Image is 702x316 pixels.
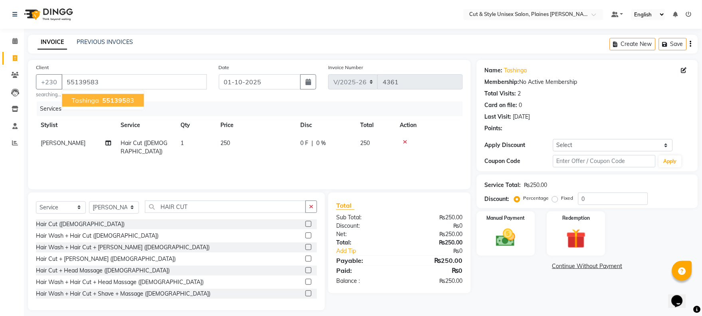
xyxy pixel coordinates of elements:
div: Name: [485,66,503,75]
input: Search or Scan [145,201,306,213]
th: Stylist [36,116,116,134]
button: +230 [36,74,62,89]
span: tashinga [71,96,99,104]
a: PREVIOUS INVOICES [77,38,133,46]
a: Tashinga [504,66,527,75]
span: Hair Cut ([DEMOGRAPHIC_DATA]) [121,139,167,155]
div: Services [37,101,469,116]
span: 551395 [102,96,126,104]
a: INVOICE [38,35,67,50]
div: 0 [519,101,522,109]
div: [DATE] [513,113,530,121]
div: Payable: [330,256,399,265]
iframe: chat widget [668,284,694,308]
label: Redemption [562,215,590,222]
ngb-highlight: 83 [101,96,134,104]
label: Invoice Number [328,64,363,71]
div: Hair Wash + Hair Cut + [PERSON_NAME] ([DEMOGRAPHIC_DATA]) [36,243,210,252]
div: Points: [485,124,503,133]
div: Last Visit: [485,113,512,121]
small: searching... [36,91,207,98]
div: ₨250.00 [399,256,468,265]
a: Add Tip [330,247,411,255]
button: Apply [659,155,682,167]
div: Membership: [485,78,520,86]
th: Qty [176,116,216,134]
button: Create New [610,38,656,50]
div: 2 [518,89,521,98]
div: Total Visits: [485,89,516,98]
div: ₨250.00 [524,181,547,189]
th: Price [216,116,295,134]
span: 0 F [300,139,308,147]
div: Service Total: [485,181,521,189]
span: Total [336,201,355,210]
div: Total: [330,238,399,247]
div: ₨0 [399,222,468,230]
span: 250 [220,139,230,147]
span: 0 % [316,139,326,147]
div: Paid: [330,266,399,275]
th: Service [116,116,176,134]
div: ₨250.00 [399,238,468,247]
img: _gift.svg [560,227,592,251]
div: Hair Wash + Hair Cut + Shave + Massage ([DEMOGRAPHIC_DATA]) [36,290,210,298]
a: Continue Without Payment [478,262,696,270]
th: Disc [295,116,355,134]
div: Sub Total: [330,213,399,222]
button: Save [659,38,687,50]
img: logo [20,3,75,26]
div: No Active Membership [485,78,690,86]
input: Search by Name/Mobile/Email/Code [61,74,207,89]
div: ₨250.00 [399,277,468,285]
th: Action [395,116,463,134]
div: Hair Cut ([DEMOGRAPHIC_DATA]) [36,220,125,229]
th: Total [355,116,395,134]
label: Date [219,64,230,71]
div: Discount: [330,222,399,230]
div: Apply Discount [485,141,553,149]
label: Client [36,64,49,71]
div: Hair Cut + Head Massage ([DEMOGRAPHIC_DATA]) [36,266,170,275]
div: ₨0 [411,247,468,255]
div: ₨250.00 [399,213,468,222]
label: Percentage [524,195,549,202]
div: Net: [330,230,399,238]
div: ₨0 [399,266,468,275]
span: [PERSON_NAME] [41,139,85,147]
label: Fixed [561,195,573,202]
input: Enter Offer / Coupon Code [553,155,656,167]
div: Coupon Code [485,157,553,165]
div: Hair Wash + Hair Cut + Head Massage ([DEMOGRAPHIC_DATA]) [36,278,204,286]
div: Discount: [485,195,510,203]
span: 1 [180,139,184,147]
span: | [311,139,313,147]
div: Card on file: [485,101,518,109]
div: Hair Wash + Hair Cut ([DEMOGRAPHIC_DATA]) [36,232,159,240]
div: ₨250.00 [399,230,468,238]
img: _cash.svg [490,227,522,249]
div: Balance : [330,277,399,285]
span: 250 [360,139,370,147]
div: Hair Cut + [PERSON_NAME] ([DEMOGRAPHIC_DATA]) [36,255,176,263]
label: Manual Payment [487,215,525,222]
